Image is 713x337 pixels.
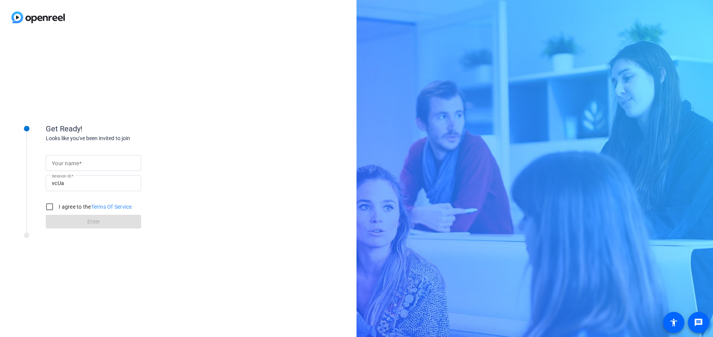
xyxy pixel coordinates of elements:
[91,204,132,210] a: Terms Of Service
[52,174,71,178] mat-label: Session ID
[57,203,132,211] label: I agree to the
[694,318,703,327] mat-icon: message
[669,318,678,327] mat-icon: accessibility
[46,123,198,134] div: Get Ready!
[52,160,79,166] mat-label: Your name
[46,134,198,142] div: Looks like you've been invited to join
